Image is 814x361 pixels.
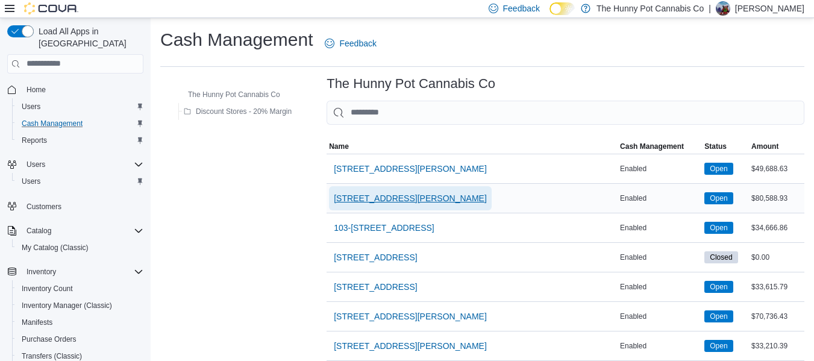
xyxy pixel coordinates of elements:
[709,1,711,16] p: |
[749,309,804,324] div: $70,736.43
[702,139,749,154] button: Status
[2,156,148,173] button: Users
[12,280,148,297] button: Inventory Count
[751,142,778,151] span: Amount
[329,186,492,210] button: [STREET_ADDRESS][PERSON_NAME]
[704,222,733,234] span: Open
[12,132,148,149] button: Reports
[22,136,47,145] span: Reports
[710,281,727,292] span: Open
[327,77,495,91] h3: The Hunny Pot Cannabis Co
[17,332,81,347] a: Purchase Orders
[160,28,313,52] h1: Cash Management
[22,284,73,294] span: Inventory Count
[22,224,143,238] span: Catalog
[329,216,439,240] button: 103-[STREET_ADDRESS]
[27,160,45,169] span: Users
[22,119,83,128] span: Cash Management
[749,221,804,235] div: $34,666.86
[503,2,540,14] span: Feedback
[710,252,732,263] span: Closed
[188,90,280,99] span: The Hunny Pot Cannabis Co
[749,162,804,176] div: $49,688.63
[12,98,148,115] button: Users
[22,334,77,344] span: Purchase Orders
[618,309,702,324] div: Enabled
[17,281,78,296] a: Inventory Count
[710,193,727,204] span: Open
[17,315,143,330] span: Manifests
[620,142,684,151] span: Cash Management
[17,281,143,296] span: Inventory Count
[704,281,733,293] span: Open
[17,332,143,347] span: Purchase Orders
[618,162,702,176] div: Enabled
[749,280,804,294] div: $33,615.79
[549,15,550,16] span: Dark Mode
[704,310,733,322] span: Open
[327,101,804,125] input: This is a search bar. As you type, the results lower in the page will automatically filter.
[27,267,56,277] span: Inventory
[24,2,78,14] img: Cova
[17,174,45,189] a: Users
[22,177,40,186] span: Users
[618,280,702,294] div: Enabled
[2,81,148,98] button: Home
[749,250,804,265] div: $0.00
[12,314,148,331] button: Manifests
[196,107,292,116] span: Discount Stores - 20% Margin
[22,265,61,279] button: Inventory
[34,25,143,49] span: Load All Apps in [GEOGRAPHIC_DATA]
[171,87,285,102] button: The Hunny Pot Cannabis Co
[334,340,487,352] span: [STREET_ADDRESS][PERSON_NAME]
[27,202,61,212] span: Customers
[339,37,376,49] span: Feedback
[327,139,618,154] button: Name
[704,142,727,151] span: Status
[22,157,143,172] span: Users
[329,304,492,328] button: [STREET_ADDRESS][PERSON_NAME]
[618,250,702,265] div: Enabled
[22,83,51,97] a: Home
[704,340,733,352] span: Open
[2,263,148,280] button: Inventory
[17,99,143,114] span: Users
[12,115,148,132] button: Cash Management
[12,297,148,314] button: Inventory Manager (Classic)
[2,197,148,215] button: Customers
[749,191,804,206] div: $80,588.93
[179,104,296,119] button: Discount Stores - 20% Margin
[27,85,46,95] span: Home
[22,157,50,172] button: Users
[334,251,417,263] span: [STREET_ADDRESS]
[329,275,422,299] button: [STREET_ADDRESS]
[618,191,702,206] div: Enabled
[549,2,575,15] input: Dark Mode
[17,133,52,148] a: Reports
[618,139,702,154] button: Cash Management
[22,199,66,214] a: Customers
[329,142,349,151] span: Name
[22,318,52,327] span: Manifests
[596,1,704,16] p: The Hunny Pot Cannabis Co
[334,310,487,322] span: [STREET_ADDRESS][PERSON_NAME]
[12,239,148,256] button: My Catalog (Classic)
[329,157,492,181] button: [STREET_ADDRESS][PERSON_NAME]
[320,31,381,55] a: Feedback
[22,265,143,279] span: Inventory
[334,281,417,293] span: [STREET_ADDRESS]
[27,226,51,236] span: Catalog
[17,315,57,330] a: Manifests
[2,222,148,239] button: Catalog
[749,139,804,154] button: Amount
[716,1,730,16] div: Kyle Billie
[329,245,422,269] button: [STREET_ADDRESS]
[704,192,733,204] span: Open
[12,331,148,348] button: Purchase Orders
[329,334,492,358] button: [STREET_ADDRESS][PERSON_NAME]
[17,99,45,114] a: Users
[22,301,112,310] span: Inventory Manager (Classic)
[710,311,727,322] span: Open
[17,174,143,189] span: Users
[17,116,87,131] a: Cash Management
